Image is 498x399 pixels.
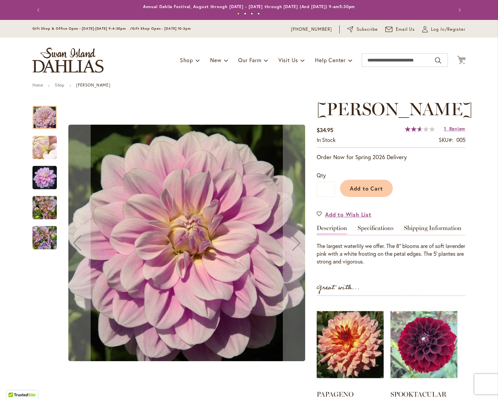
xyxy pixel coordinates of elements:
[317,136,336,144] div: Availability
[422,26,466,33] a: Log In/Register
[444,125,446,132] span: 1
[244,13,246,15] button: 2 of 4
[32,48,104,73] a: store logo
[32,26,132,31] span: Gift Shop & Office Open - [DATE]-[DATE] 9-4:30pm /
[315,56,346,64] span: Help Center
[238,56,261,64] span: Our Farm
[317,303,384,386] img: PAPAGENO
[20,129,69,166] img: Randi Dawn
[32,82,43,88] a: Home
[76,82,110,88] strong: [PERSON_NAME]
[251,13,253,15] button: 3 of 4
[32,3,46,17] button: Previous
[390,303,457,386] img: SPOOKTACULAR
[452,3,466,17] button: Next
[64,99,310,387] div: Randi DawnRANDI DAWNRandi Dawn
[32,222,57,254] img: RANDI DAWN
[385,26,415,33] a: Email Us
[456,136,466,144] div: 005
[404,225,461,235] a: Shipping Information
[444,125,466,132] a: 1 Review
[317,136,336,143] span: In stock
[64,99,310,387] div: Randi Dawn
[32,165,57,190] img: Randi Dawn
[317,98,473,120] span: [PERSON_NAME]
[32,189,64,219] div: RANDI DAWN
[347,26,378,33] a: Subscribe
[350,185,383,192] span: Add to Cart
[396,26,415,33] span: Email Us
[68,125,305,361] img: Randi Dawn
[5,375,24,394] iframe: Launch Accessibility Center
[449,125,466,132] span: Review
[180,56,193,64] span: Shop
[143,4,355,9] a: Annual Dahlia Festival, August through [DATE] - [DATE] through [DATE] (And [DATE]) 9-am5:30pm
[405,126,435,132] div: 53%
[340,180,393,197] button: Add to Cart
[325,210,371,218] span: Add to Wish List
[431,26,466,33] span: Log In/Register
[439,136,453,143] strong: SKU
[317,242,466,266] div: The largest waterlily we offer. The 8" blooms are of soft lavender pink with a white frosting on ...
[210,56,221,64] span: New
[278,56,298,64] span: Visit Us
[64,99,91,387] button: Previous
[237,13,240,15] button: 1 of 4
[459,59,463,64] span: 12
[317,153,466,161] p: Order Now for Spring 2026 Delivery
[357,26,378,33] span: Subscribe
[32,129,64,159] div: Randi Dawn
[457,56,466,65] button: 12
[317,172,326,179] span: Qty
[317,210,371,218] a: Add to Wish List
[55,82,64,88] a: Shop
[32,159,64,189] div: Randi Dawn
[317,126,333,133] span: $34.95
[291,26,332,33] a: [PHONE_NUMBER]
[64,99,341,387] div: Product Images
[390,390,447,398] a: SPOOKTACULAR
[317,225,347,235] a: Description
[32,219,57,249] div: RANDI DAWN
[317,225,466,266] div: Detailed Product Info
[32,192,57,224] img: RANDI DAWN
[317,390,354,398] a: PAPAGENO
[317,282,360,293] strong: Great with...
[283,99,310,387] button: Next
[132,26,191,31] span: Gift Shop Open - [DATE] 10-3pm
[257,13,260,15] button: 4 of 4
[32,99,64,129] div: Randi Dawn
[358,225,393,235] a: Specifications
